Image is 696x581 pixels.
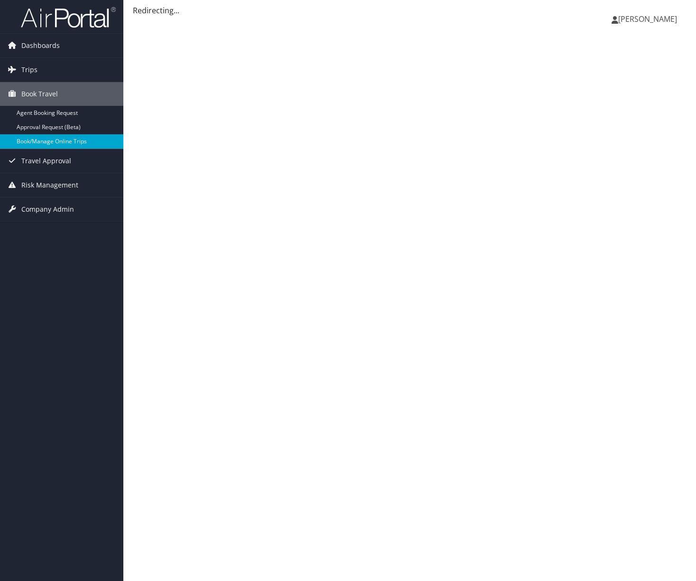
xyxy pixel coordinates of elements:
[21,58,37,82] span: Trips
[618,14,677,24] span: [PERSON_NAME]
[21,197,74,221] span: Company Admin
[21,149,71,173] span: Travel Approval
[21,34,60,57] span: Dashboards
[133,5,687,16] div: Redirecting...
[612,5,687,33] a: [PERSON_NAME]
[21,173,78,197] span: Risk Management
[21,82,58,106] span: Book Travel
[21,6,116,28] img: airportal-logo.png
